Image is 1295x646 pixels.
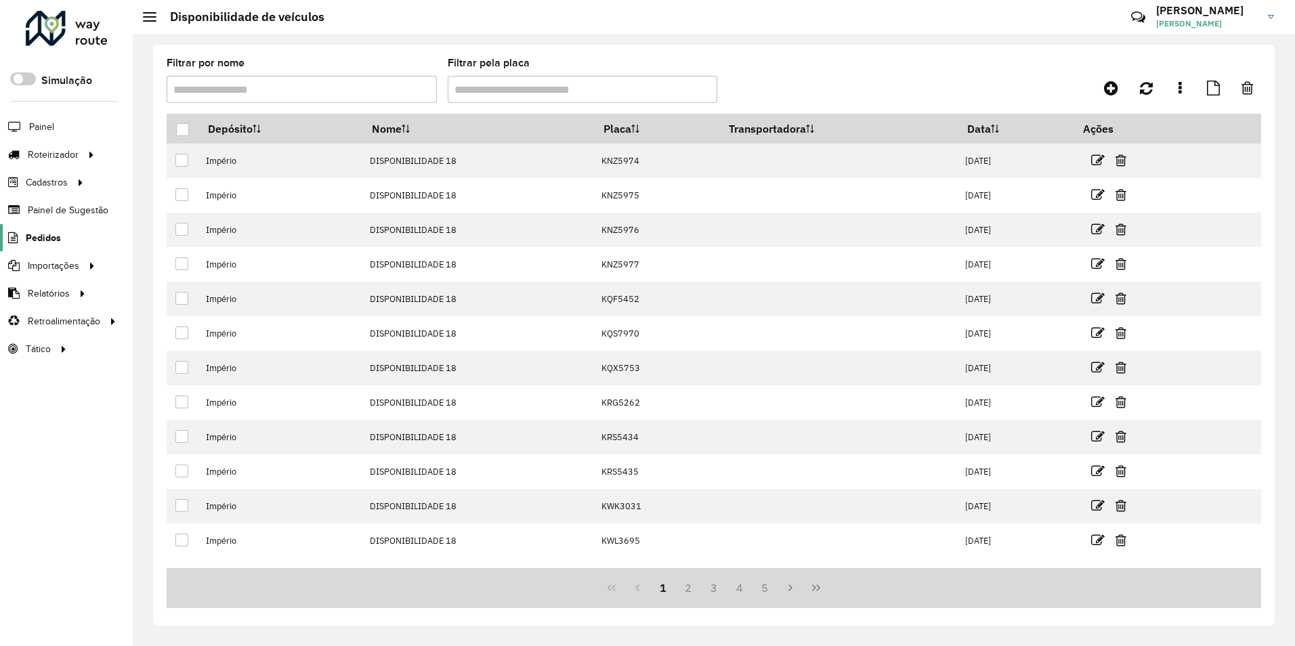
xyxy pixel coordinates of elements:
td: Império [198,178,362,213]
td: KNZ5974 [594,144,719,178]
td: Império [198,247,362,282]
a: Excluir [1116,393,1126,411]
td: KNZ5975 [594,178,719,213]
a: Editar [1091,393,1105,411]
td: KWK3031 [594,489,719,523]
a: Excluir [1116,358,1126,376]
td: [DATE] [958,144,1074,178]
span: Tático [26,342,51,356]
h3: [PERSON_NAME] [1156,4,1258,17]
td: KQX5753 [594,351,719,385]
td: [DATE] [958,523,1074,558]
td: Império [198,316,362,351]
a: Excluir [1116,427,1126,446]
label: Simulação [41,72,92,89]
th: Ações [1074,114,1155,143]
span: Painel de Sugestão [28,203,108,217]
td: [DATE] [958,385,1074,420]
td: KNZ5977 [594,247,719,282]
span: Roteirizador [28,148,79,162]
span: [PERSON_NAME] [1156,18,1258,30]
td: DISPONIBILIDADE 18 [362,213,594,247]
td: DISPONIBILIDADE 18 [362,316,594,351]
h2: Disponibilidade de veículos [156,9,324,24]
a: Editar [1091,324,1105,342]
button: Next Page [778,575,803,601]
a: Excluir [1116,324,1126,342]
button: 4 [727,575,752,601]
span: Retroalimentação [28,314,100,328]
td: [DATE] [958,420,1074,454]
td: KQS7970 [594,316,719,351]
td: [DATE] [958,316,1074,351]
td: KWL3695 [594,523,719,558]
label: Filtrar por nome [167,55,245,71]
a: Excluir [1116,151,1126,169]
td: KNZ5976 [594,213,719,247]
td: DISPONIBILIDADE 18 [362,178,594,213]
td: DISPONIBILIDADE 18 [362,351,594,385]
td: DISPONIBILIDADE 18 [362,523,594,558]
td: [DATE] [958,213,1074,247]
span: Relatórios [28,286,70,301]
span: Importações [28,259,79,273]
button: 1 [650,575,676,601]
td: Império [198,213,362,247]
td: DISPONIBILIDADE 18 [362,247,594,282]
label: Filtrar pela placa [448,55,530,71]
a: Editar [1091,255,1105,273]
a: Editar [1091,358,1105,376]
td: Império [198,144,362,178]
a: Excluir [1116,289,1126,307]
a: Excluir [1116,462,1126,480]
th: Nome [362,114,594,144]
a: Excluir [1116,186,1126,204]
button: Last Page [803,575,829,601]
a: Editar [1091,496,1105,515]
td: [DATE] [958,247,1074,282]
td: Império [198,351,362,385]
th: Data [958,114,1074,144]
td: Império [198,282,362,316]
a: Excluir [1116,531,1126,549]
th: Transportadora [719,114,958,144]
a: Excluir [1116,255,1126,273]
a: Editar [1091,186,1105,204]
a: Editar [1091,531,1105,549]
td: DISPONIBILIDADE 18 [362,282,594,316]
th: Placa [594,114,719,144]
button: 3 [701,575,727,601]
th: Depósito [198,114,362,144]
button: 2 [675,575,701,601]
td: DISPONIBILIDADE 18 [362,385,594,420]
a: Excluir [1116,496,1126,515]
td: KQF5452 [594,282,719,316]
a: Editar [1091,427,1105,446]
button: 5 [752,575,778,601]
td: Império [198,385,362,420]
td: [DATE] [958,351,1074,385]
a: Editar [1091,220,1105,238]
td: [DATE] [958,178,1074,213]
td: DISPONIBILIDADE 18 [362,420,594,454]
span: Painel [29,120,54,134]
td: [DATE] [958,454,1074,489]
td: DISPONIBILIDADE 18 [362,454,594,489]
td: Império [198,420,362,454]
a: Editar [1091,289,1105,307]
td: [DATE] [958,489,1074,523]
td: [DATE] [958,282,1074,316]
td: KRS5434 [594,420,719,454]
span: Pedidos [26,231,61,245]
td: DISPONIBILIDADE 18 [362,489,594,523]
a: Editar [1091,462,1105,480]
td: Império [198,489,362,523]
a: Editar [1091,151,1105,169]
span: Cadastros [26,175,68,190]
a: Contato Rápido [1124,3,1153,32]
td: Império [198,523,362,558]
td: KRS5435 [594,454,719,489]
td: Império [198,454,362,489]
td: DISPONIBILIDADE 18 [362,144,594,178]
td: KRG5262 [594,385,719,420]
